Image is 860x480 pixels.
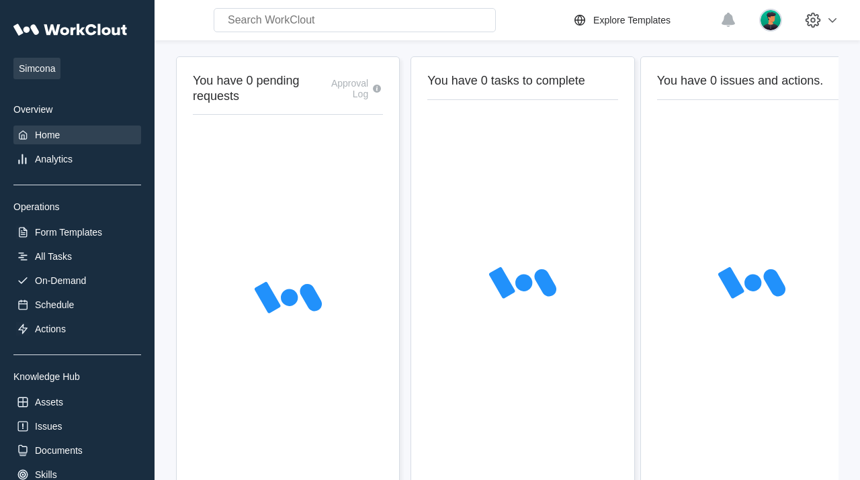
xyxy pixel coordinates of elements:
[427,73,617,89] h2: You have 0 tasks to complete
[13,417,141,436] a: Issues
[13,320,141,338] a: Actions
[13,371,141,382] div: Knowledge Hub
[322,78,368,99] div: Approval Log
[13,295,141,314] a: Schedule
[193,73,322,103] h2: You have 0 pending requests
[13,393,141,412] a: Assets
[35,275,86,286] div: On-Demand
[13,223,141,242] a: Form Templates
[13,150,141,169] a: Analytics
[214,8,496,32] input: Search WorkClout
[759,9,782,32] img: user.png
[13,441,141,460] a: Documents
[13,201,141,212] div: Operations
[657,73,847,89] h2: You have 0 issues and actions.
[35,397,63,407] div: Assets
[13,126,141,144] a: Home
[13,247,141,266] a: All Tasks
[35,324,66,334] div: Actions
[572,12,714,28] a: Explore Templates
[35,421,62,432] div: Issues
[35,227,102,238] div: Form Templates
[13,271,141,290] a: On-Demand
[13,58,60,79] span: Simcona
[35,154,73,164] div: Analytics
[593,15,671,26] div: Explore Templates
[35,299,74,310] div: Schedule
[35,130,60,140] div: Home
[35,251,72,262] div: All Tasks
[13,104,141,115] div: Overview
[35,445,83,456] div: Documents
